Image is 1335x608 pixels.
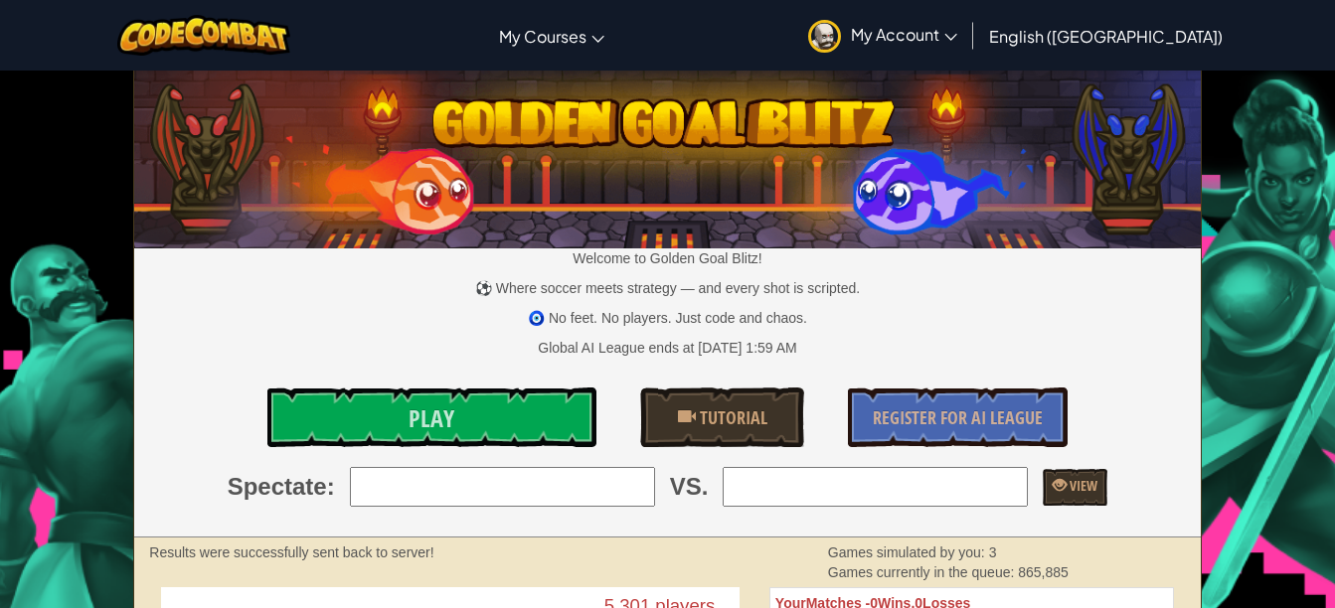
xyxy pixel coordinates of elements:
a: Tutorial [640,387,804,447]
span: Register for AI League [873,405,1043,430]
a: English ([GEOGRAPHIC_DATA]) [979,9,1233,63]
span: VS. [670,470,709,504]
span: Play [409,402,454,434]
span: 865,885 [1018,564,1069,580]
span: Games simulated by you: [828,544,989,560]
span: : [327,470,335,504]
span: My Account [851,24,957,45]
span: Games currently in the queue: [828,564,1018,580]
span: View [1067,476,1097,495]
span: Spectate [228,470,327,504]
img: avatar [808,20,841,53]
span: English ([GEOGRAPHIC_DATA]) [989,26,1223,47]
span: 3 [989,544,997,560]
a: Register for AI League [848,387,1067,447]
a: My Courses [489,9,614,63]
strong: Results were successfully sent back to server! [149,544,433,560]
div: Global AI League ends at [DATE] 1:59 AM [538,338,796,358]
p: ⚽ Where soccer meets strategy — and every shot is scripted. [134,278,1200,298]
p: Welcome to Golden Goal Blitz! [134,248,1200,268]
span: My Courses [499,26,586,47]
p: 🧿 No feet. No players. Just code and chaos. [134,308,1200,328]
img: CodeCombat logo [117,15,291,56]
a: My Account [798,4,967,67]
img: Golden Goal [134,63,1200,248]
span: Tutorial [696,405,767,430]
